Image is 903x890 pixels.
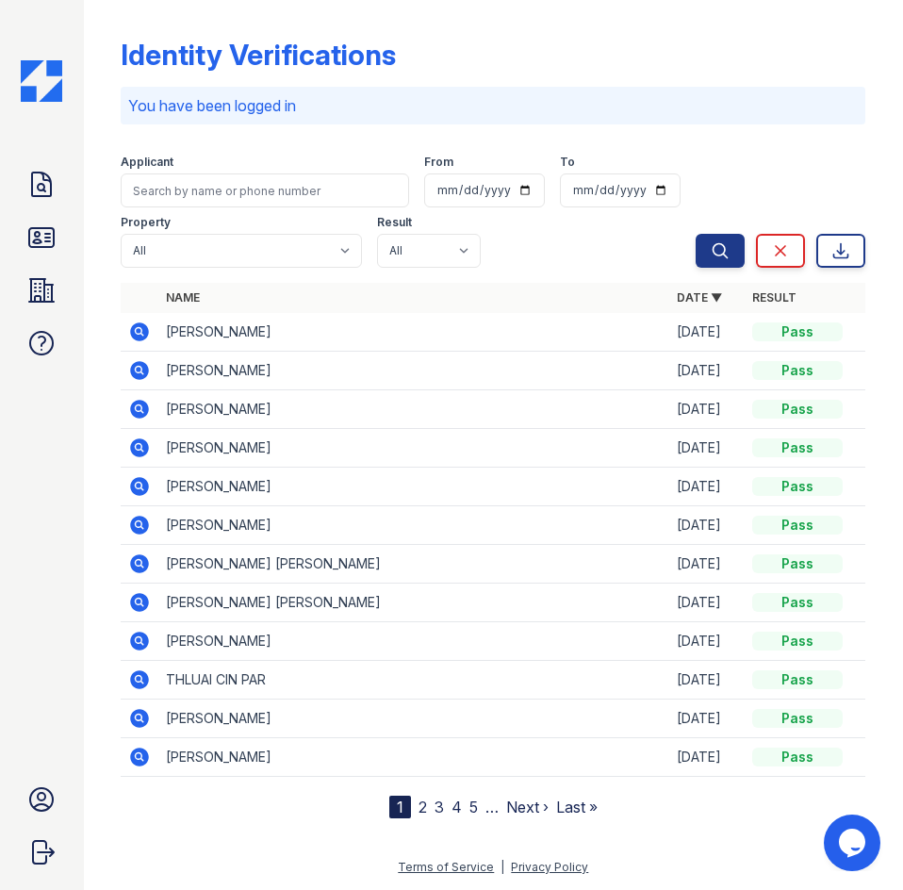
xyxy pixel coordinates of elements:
[451,798,462,816] a: 4
[377,215,412,230] label: Result
[669,390,745,429] td: [DATE]
[158,429,669,468] td: [PERSON_NAME]
[166,290,200,305] a: Name
[158,700,669,738] td: [PERSON_NAME]
[158,506,669,545] td: [PERSON_NAME]
[121,155,173,170] label: Applicant
[128,94,858,117] p: You have been logged in
[511,860,588,874] a: Privacy Policy
[158,352,669,390] td: [PERSON_NAME]
[669,429,745,468] td: [DATE]
[669,738,745,777] td: [DATE]
[389,796,411,818] div: 1
[158,661,669,700] td: THLUAI CIN PAR
[752,554,843,573] div: Pass
[752,516,843,535] div: Pass
[824,815,884,871] iframe: chat widget
[158,468,669,506] td: [PERSON_NAME]
[752,593,843,612] div: Pass
[158,390,669,429] td: [PERSON_NAME]
[121,215,171,230] label: Property
[669,545,745,584] td: [DATE]
[752,322,843,341] div: Pass
[752,477,843,496] div: Pass
[485,796,499,818] span: …
[506,798,549,816] a: Next ›
[121,38,396,72] div: Identity Verifications
[419,798,427,816] a: 2
[158,738,669,777] td: [PERSON_NAME]
[752,290,796,305] a: Result
[669,584,745,622] td: [DATE]
[501,860,504,874] div: |
[669,700,745,738] td: [DATE]
[669,506,745,545] td: [DATE]
[398,860,494,874] a: Terms of Service
[669,622,745,661] td: [DATE]
[121,173,409,207] input: Search by name or phone number
[677,290,722,305] a: Date ▼
[752,400,843,419] div: Pass
[158,584,669,622] td: [PERSON_NAME] [PERSON_NAME]
[556,798,598,816] a: Last »
[752,361,843,380] div: Pass
[435,798,444,816] a: 3
[752,670,843,689] div: Pass
[669,313,745,352] td: [DATE]
[21,60,62,102] img: CE_Icon_Blue-c292c112584629df590d857e76928e9f676e5b41ef8f769ba2f05ee15b207248.png
[752,709,843,728] div: Pass
[158,545,669,584] td: [PERSON_NAME] [PERSON_NAME]
[752,438,843,457] div: Pass
[469,798,478,816] a: 5
[158,622,669,661] td: [PERSON_NAME]
[752,748,843,766] div: Pass
[669,661,745,700] td: [DATE]
[424,155,453,170] label: From
[669,468,745,506] td: [DATE]
[752,632,843,651] div: Pass
[669,352,745,390] td: [DATE]
[158,313,669,352] td: [PERSON_NAME]
[560,155,575,170] label: To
